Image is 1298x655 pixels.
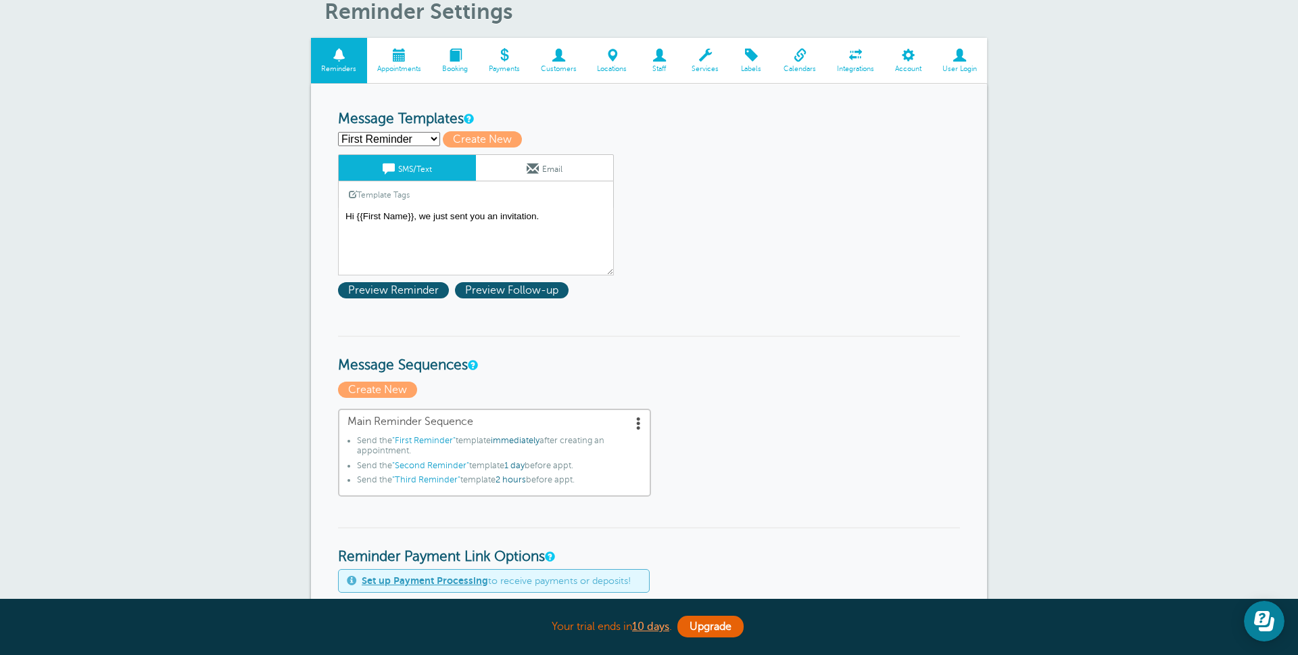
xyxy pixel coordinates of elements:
[318,65,360,73] span: Reminders
[932,38,987,83] a: User Login
[496,475,526,484] span: 2 hours
[338,111,960,128] h3: Message Templates
[485,65,523,73] span: Payments
[677,616,744,637] a: Upgrade
[530,38,587,83] a: Customers
[587,38,638,83] a: Locations
[594,65,631,73] span: Locations
[827,38,885,83] a: Integrations
[362,575,488,586] a: Set up Payment Processing
[443,131,522,148] span: Create New
[545,552,553,561] a: These settings apply to all templates. Automatically add a payment link to your reminders if an a...
[773,38,827,83] a: Calendars
[834,65,878,73] span: Integrations
[537,65,580,73] span: Customers
[1244,601,1284,641] iframe: Resource center
[392,475,460,484] span: "Third Reminder"
[392,436,456,445] span: "First Reminder"
[644,65,675,73] span: Staff
[357,461,642,476] li: Send the template before appt.
[478,38,530,83] a: Payments
[357,436,642,461] li: Send the template after creating an appointment.
[339,181,420,208] a: Template Tags
[367,38,432,83] a: Appointments
[357,475,642,490] li: Send the template before appt.
[476,155,613,181] a: Email
[338,336,960,374] h3: Message Sequences
[338,284,455,296] a: Preview Reminder
[338,382,417,398] span: Create New
[884,38,932,83] a: Account
[468,361,476,369] a: Message Sequences allow you to setup multiple reminder schedules that can use different Message T...
[780,65,820,73] span: Calendars
[338,384,420,396] a: Create New
[338,527,960,566] h3: Reminder Payment Link Options
[455,284,572,296] a: Preview Follow-up
[443,133,528,145] a: Create New
[491,436,539,445] span: immediately
[338,282,449,298] span: Preview Reminder
[338,409,651,497] a: Main Reminder Sequence Send the"First Reminder"templateimmediatelyafter creating an appointment.S...
[688,65,723,73] span: Services
[464,114,472,123] a: This is the wording for your reminder and follow-up messages. You can create multiple templates i...
[736,65,767,73] span: Labels
[455,282,569,298] span: Preview Follow-up
[392,461,469,470] span: "Second Reminder"
[311,612,987,641] div: Your trial ends in .
[339,155,476,181] a: SMS/Text
[729,38,773,83] a: Labels
[938,65,980,73] span: User Login
[891,65,925,73] span: Account
[632,620,669,633] a: 10 days
[338,208,614,275] textarea: Hi {{First Name}}, we just sent you an invitation.
[504,461,525,470] span: 1 day
[374,65,425,73] span: Appointments
[638,38,681,83] a: Staff
[681,38,729,83] a: Services
[432,38,479,83] a: Booking
[362,575,631,587] span: to receive payments or deposits!
[439,65,472,73] span: Booking
[347,415,642,428] span: Main Reminder Sequence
